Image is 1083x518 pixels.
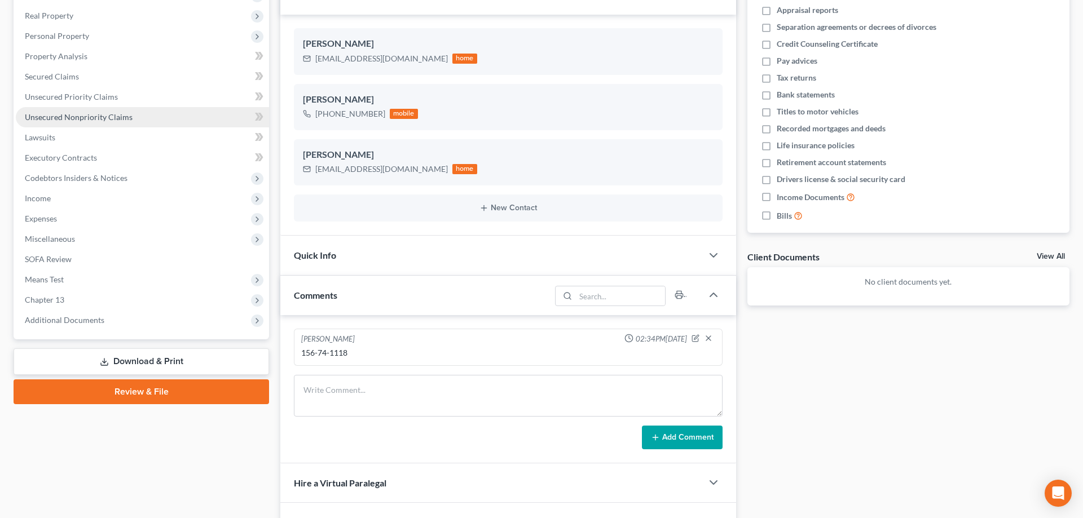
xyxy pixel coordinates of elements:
div: [PERSON_NAME] [303,93,714,107]
span: Appraisal reports [777,5,838,16]
span: Miscellaneous [25,234,75,243]
span: Bills [777,210,792,222]
span: Lawsuits [25,132,55,142]
div: 156-74-1118 [301,347,715,358]
span: Credit Counseling Certificate [777,38,878,50]
div: [PERSON_NAME] [303,37,714,51]
span: Means Test [25,275,64,284]
span: Separation agreements or decrees of divorces [777,21,936,33]
div: Client Documents [747,251,820,263]
div: [EMAIL_ADDRESS][DOMAIN_NAME] [315,53,448,64]
a: Executory Contracts [16,148,269,168]
a: Secured Claims [16,67,269,87]
span: Pay advices [777,55,817,67]
span: Quick Info [294,250,336,260]
div: [PHONE_NUMBER] [315,108,385,119]
span: Bank statements [777,89,835,100]
span: Hire a Virtual Paralegal [294,477,386,488]
span: Retirement account statements [777,157,886,168]
span: Executory Contracts [25,153,97,162]
span: Unsecured Priority Claims [25,92,118,101]
span: Codebtors Insiders & Notices [25,173,127,183]
a: Review & File [14,379,269,404]
span: Income Documents [777,192,844,203]
span: Tax returns [777,72,816,83]
a: Property Analysis [16,46,269,67]
p: No client documents yet. [756,276,1060,287]
span: Expenses [25,214,57,223]
span: Drivers license & social security card [777,174,905,185]
div: [PERSON_NAME] [303,148,714,162]
span: Income [25,193,51,203]
div: mobile [390,109,418,119]
a: View All [1037,253,1065,260]
span: Property Analysis [25,51,87,61]
span: SOFA Review [25,254,72,264]
span: Secured Claims [25,72,79,81]
span: Life insurance policies [777,140,855,151]
a: Unsecured Priority Claims [16,87,269,107]
span: Chapter 13 [25,295,64,304]
input: Search... [575,286,665,306]
div: [PERSON_NAME] [301,334,355,345]
div: Open Intercom Messenger [1045,480,1072,507]
span: Titles to motor vehicles [777,106,859,117]
div: [EMAIL_ADDRESS][DOMAIN_NAME] [315,163,448,175]
span: Recorded mortgages and deeds [777,123,886,134]
span: Personal Property [25,31,89,41]
span: Additional Documents [25,315,104,325]
button: Add Comment [642,426,723,449]
button: New Contact [303,203,714,212]
div: home [452,164,477,174]
div: home [452,54,477,64]
a: Lawsuits [16,127,269,148]
span: Unsecured Nonpriority Claims [25,112,133,122]
span: Real Property [25,11,73,20]
a: Download & Print [14,348,269,375]
span: Comments [294,290,337,300]
span: 02:34PM[DATE] [636,334,687,344]
a: Unsecured Nonpriority Claims [16,107,269,127]
a: SOFA Review [16,249,269,269]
